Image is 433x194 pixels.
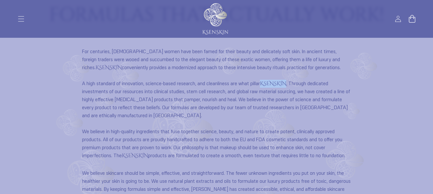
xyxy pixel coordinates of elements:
[122,152,148,159] strong: KSENSKIN
[203,3,228,35] img: KSENSKIN White Logo
[14,12,28,26] summary: Menu
[96,64,122,71] strong: KSENSKIN
[260,80,286,87] strong: KSENSKIN
[82,48,351,160] p: For centuries, [DEMOGRAPHIC_DATA] women have been famed for their beauty and delicately soft skin...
